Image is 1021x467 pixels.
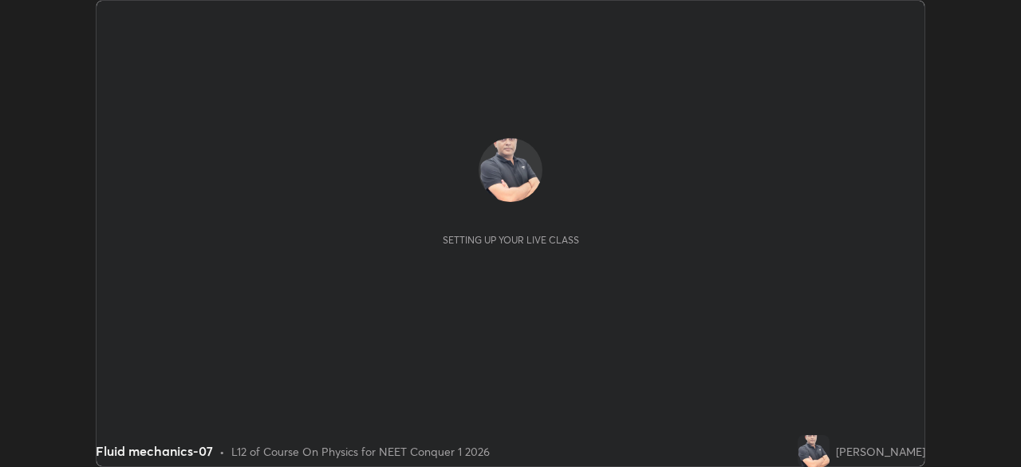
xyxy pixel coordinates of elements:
[798,435,830,467] img: 2cedd6bda10141d99be5a37104ce2ff3.png
[443,234,579,246] div: Setting up your live class
[479,138,542,202] img: 2cedd6bda10141d99be5a37104ce2ff3.png
[219,443,225,460] div: •
[231,443,490,460] div: L12 of Course On Physics for NEET Conquer 1 2026
[836,443,925,460] div: [PERSON_NAME]
[96,441,213,461] div: Fluid mechanics-07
